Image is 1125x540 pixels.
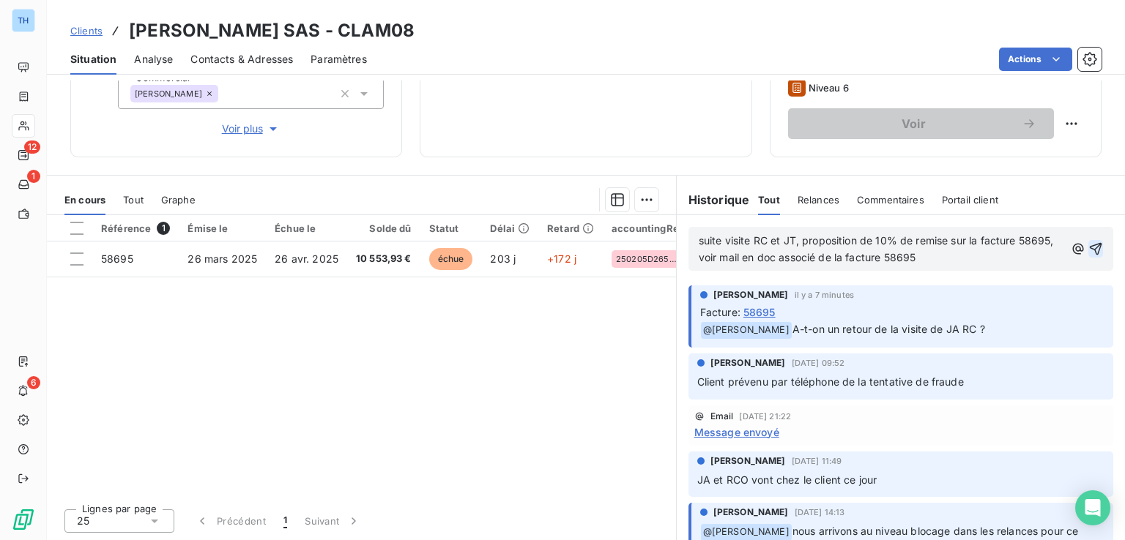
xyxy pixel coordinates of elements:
span: 203 j [490,252,516,265]
div: accountingReference [612,222,716,234]
span: suite visite RC et JT, proposition de 10% de remise sur la facture 58695, voir mail en doc associ... [699,234,1057,263]
span: Commentaires [857,194,924,206]
span: JA et RCO vont chez le client ce jour [697,473,877,486]
button: 1 [275,506,296,536]
div: Statut [429,222,473,234]
h3: [PERSON_NAME] SAS - CLAM08 [129,18,415,44]
span: En cours [64,194,105,206]
input: Ajouter une valeur [218,87,230,100]
span: Clients [70,25,103,37]
span: [DATE] 21:22 [739,412,791,421]
span: Facture : [700,304,740,320]
span: 26 mars 2025 [187,252,257,265]
span: Relances [798,194,839,206]
button: Voir [788,108,1054,139]
span: Tout [758,194,780,206]
span: Situation [70,52,116,67]
span: Graphe [161,194,196,206]
button: Précédent [186,506,275,536]
span: Client prévenu par téléphone de la tentative de fraude [697,375,964,388]
span: 12 [24,140,40,154]
span: Contacts & Adresses [190,52,293,67]
h6: Historique [677,191,750,209]
span: Voir plus [222,121,281,136]
span: Voir [806,118,1022,130]
span: Email [710,412,734,421]
span: 58695 [101,252,133,265]
button: Voir plus [118,121,384,137]
div: Solde dû [356,222,412,234]
span: +172 j [547,252,576,265]
span: 6 [27,376,40,389]
span: 1 [283,514,287,528]
span: 10 553,93 € [356,252,412,266]
div: Délai [490,222,530,234]
span: 26 avr. 2025 [275,252,338,265]
span: [DATE] 09:52 [792,359,845,367]
span: [PERSON_NAME] [710,356,786,370]
div: TH [12,9,35,32]
span: 1 [157,222,170,235]
img: Logo LeanPay [12,508,35,531]
span: @ [PERSON_NAME] [701,322,792,339]
span: 1 [27,170,40,183]
div: Open Intercom Messenger [1075,490,1110,525]
span: 25 [77,514,89,528]
span: Paramètres [311,52,367,67]
span: A-t-on un retour de la visite de JA RC ? [792,323,985,335]
span: [PERSON_NAME] [710,454,786,468]
span: Analyse [134,52,173,67]
span: 58695 [743,304,776,320]
span: échue [429,248,473,270]
a: Clients [70,23,103,38]
span: Niveau 6 [809,82,849,94]
span: [PERSON_NAME] [135,89,202,98]
span: [PERSON_NAME] [713,288,789,301]
div: Échue le [275,222,338,234]
span: Message envoyé [694,424,779,440]
span: [PERSON_NAME] [713,506,789,519]
span: Tout [123,194,144,206]
button: Suivant [296,506,370,536]
span: 250205D26536AW [616,255,680,263]
button: Actions [999,48,1072,71]
div: Retard [547,222,594,234]
span: [DATE] 11:49 [792,457,842,465]
div: Référence [101,222,170,235]
span: il y a 7 minutes [795,290,854,299]
div: Émise le [187,222,257,234]
span: [DATE] 14:13 [795,508,845,517]
span: Portail client [942,194,998,206]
